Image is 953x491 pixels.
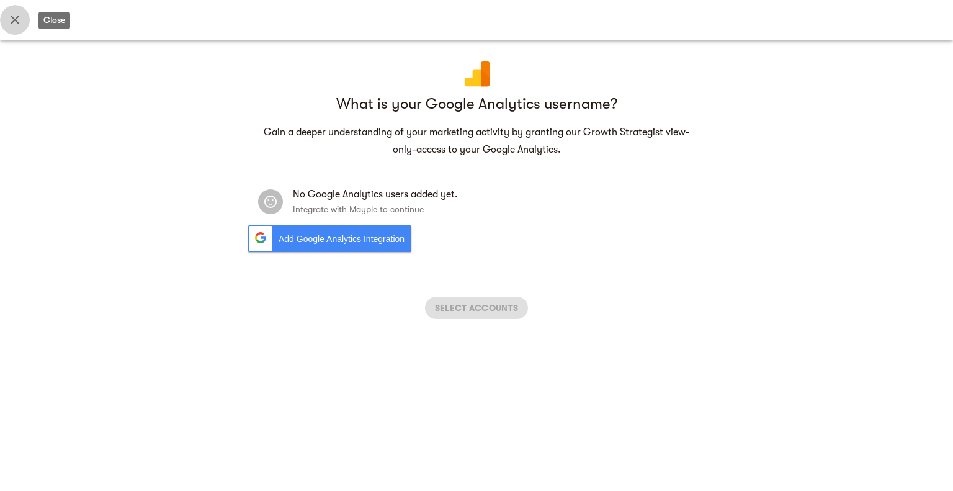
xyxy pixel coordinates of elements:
h5: What is your Google Analytics username? [253,94,700,114]
span: No Google Analytics users added yet. [293,187,695,202]
p: Integrate with Mayple to continue [293,202,695,217]
button: Add Google Analytics Integration [248,225,411,252]
span: Add Google Analytics Integration [279,228,411,250]
h6: Gain a deeper understanding of your marketing activity by granting our Growth Strategist view-onl... [253,124,700,158]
